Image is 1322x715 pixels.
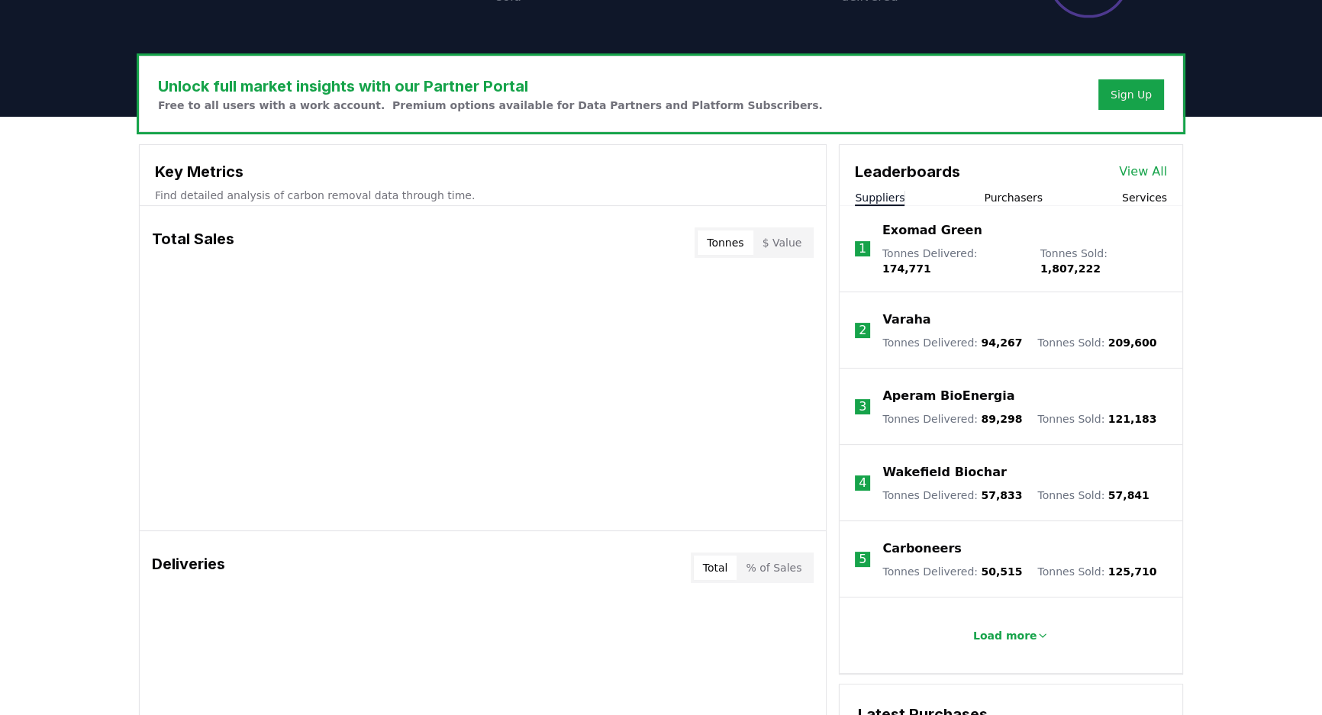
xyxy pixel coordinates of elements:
[737,556,811,580] button: % of Sales
[859,474,866,492] p: 4
[882,411,1022,427] p: Tonnes Delivered :
[882,262,931,275] span: 174,771
[1108,337,1157,349] span: 209,600
[698,230,753,255] button: Tonnes
[882,387,1014,405] a: Aperam BioEnergia
[1037,411,1156,427] p: Tonnes Sold :
[155,188,811,203] p: Find detailed analysis of carbon removal data through time.
[158,98,823,113] p: Free to all users with a work account. Premium options available for Data Partners and Platform S...
[753,230,811,255] button: $ Value
[981,565,1022,578] span: 50,515
[1037,564,1156,579] p: Tonnes Sold :
[882,488,1022,503] p: Tonnes Delivered :
[158,75,823,98] h3: Unlock full market insights with our Partner Portal
[859,321,866,340] p: 2
[882,564,1022,579] p: Tonnes Delivered :
[1122,190,1167,205] button: Services
[882,539,961,558] a: Carboneers
[859,398,866,416] p: 3
[1040,246,1167,276] p: Tonnes Sold :
[855,190,904,205] button: Suppliers
[981,413,1022,425] span: 89,298
[694,556,737,580] button: Total
[981,489,1022,501] span: 57,833
[882,335,1022,350] p: Tonnes Delivered :
[855,160,960,183] h3: Leaderboards
[152,552,225,583] h3: Deliveries
[1040,262,1101,275] span: 1,807,222
[1111,87,1152,102] a: Sign Up
[882,246,1025,276] p: Tonnes Delivered :
[859,240,866,258] p: 1
[1108,489,1149,501] span: 57,841
[1119,163,1167,181] a: View All
[882,221,982,240] a: Exomad Green
[155,160,811,183] h3: Key Metrics
[152,227,234,258] h3: Total Sales
[882,311,930,329] a: Varaha
[981,337,1022,349] span: 94,267
[1108,413,1157,425] span: 121,183
[882,463,1006,481] a: Wakefield Biochar
[1037,488,1149,503] p: Tonnes Sold :
[1037,335,1156,350] p: Tonnes Sold :
[859,550,866,568] p: 5
[973,628,1037,643] p: Load more
[1108,565,1157,578] span: 125,710
[984,190,1043,205] button: Purchasers
[961,620,1062,651] button: Load more
[1098,79,1164,110] button: Sign Up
